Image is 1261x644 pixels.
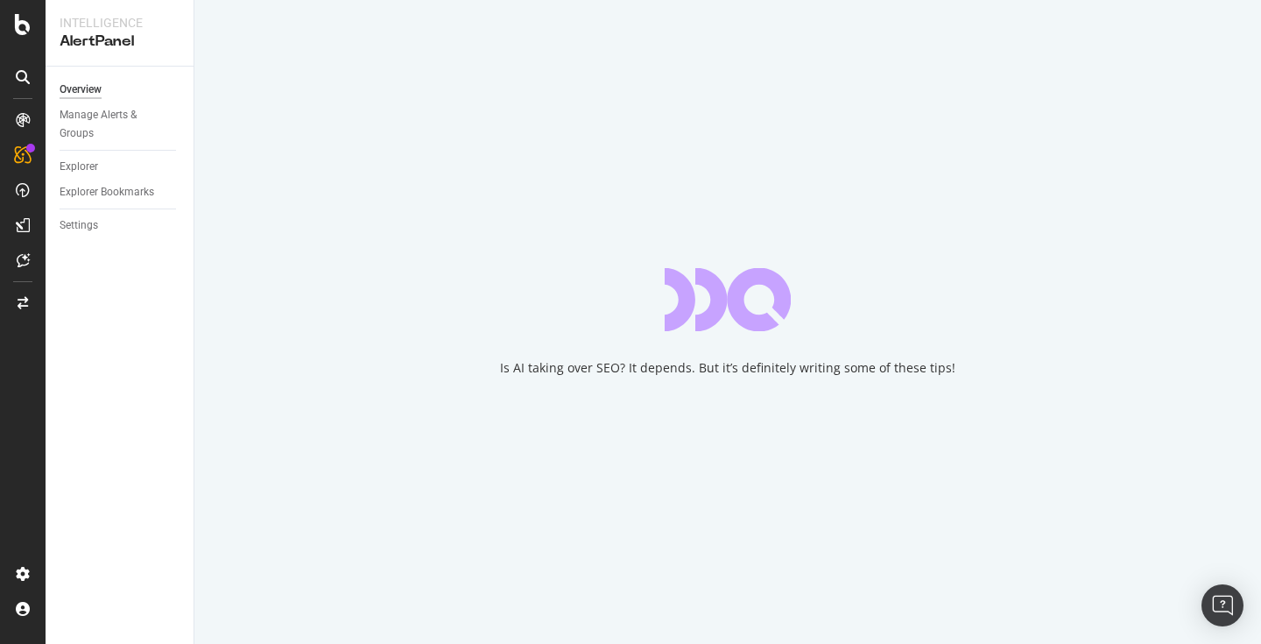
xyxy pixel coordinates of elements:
[60,183,154,202] div: Explorer Bookmarks
[60,81,102,99] div: Overview
[60,81,181,99] a: Overview
[60,216,98,235] div: Settings
[60,158,98,176] div: Explorer
[60,106,181,143] a: Manage Alerts & Groups
[60,216,181,235] a: Settings
[1201,584,1243,626] div: Open Intercom Messenger
[500,359,955,377] div: Is AI taking over SEO? It depends. But it’s definitely writing some of these tips!
[60,183,181,202] a: Explorer Bookmarks
[60,106,165,143] div: Manage Alerts & Groups
[665,268,791,331] div: animation
[60,32,180,52] div: AlertPanel
[60,158,181,176] a: Explorer
[60,14,180,32] div: Intelligence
